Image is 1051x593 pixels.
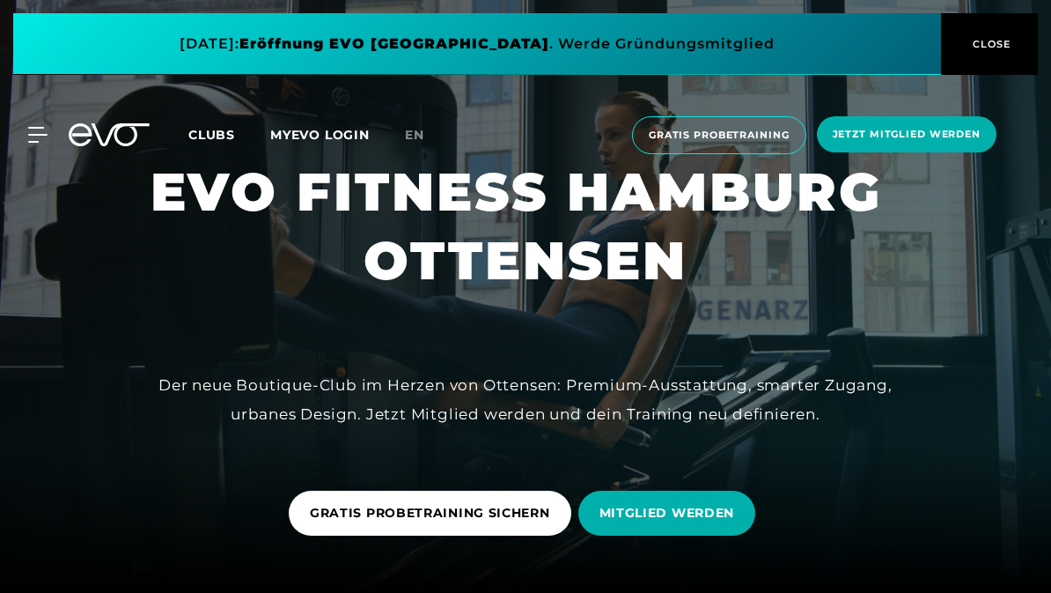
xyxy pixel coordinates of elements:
[151,158,900,295] h1: EVO FITNESS HAMBURG OTTENSEN
[578,478,763,549] a: MITGLIED WERDEN
[405,125,445,145] a: en
[941,13,1038,75] button: CLOSE
[405,127,424,143] span: en
[627,116,812,154] a: Gratis Probetraining
[310,504,550,523] span: GRATIS PROBETRAINING SICHERN
[968,36,1011,52] span: CLOSE
[129,371,922,428] div: Der neue Boutique-Club im Herzen von Ottensen: Premium-Ausstattung, smarter Zugang, urbanes Desig...
[289,478,578,549] a: GRATIS PROBETRAINING SICHERN
[833,127,981,142] span: Jetzt Mitglied werden
[270,127,370,143] a: MYEVO LOGIN
[188,126,270,143] a: Clubs
[188,127,235,143] span: Clubs
[812,116,1002,154] a: Jetzt Mitglied werden
[649,128,790,143] span: Gratis Probetraining
[599,504,735,523] span: MITGLIED WERDEN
